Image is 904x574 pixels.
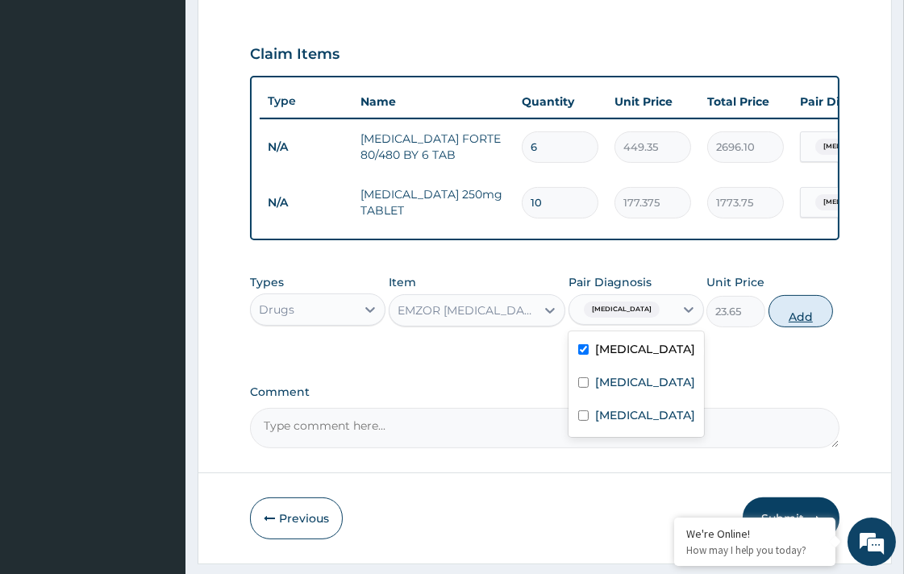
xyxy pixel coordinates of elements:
img: d_794563401_company_1708531726252_794563401 [30,81,65,121]
textarea: Type your message and hit 'Enter' [8,393,307,450]
p: How may I help you today? [686,543,823,557]
label: [MEDICAL_DATA] [595,341,695,357]
span: [MEDICAL_DATA] [584,302,660,318]
th: Quantity [514,85,606,118]
div: Chat with us now [84,90,271,111]
button: Previous [250,497,343,539]
div: Minimize live chat window [265,8,303,47]
td: [MEDICAL_DATA] 250mg TABLET [352,178,514,227]
th: Name [352,85,514,118]
td: N/A [260,188,352,218]
th: Unit Price [606,85,699,118]
th: Total Price [699,85,792,118]
label: Item [389,274,416,290]
label: Pair Diagnosis [569,274,652,290]
span: [MEDICAL_DATA] [815,194,891,210]
label: Types [250,276,284,289]
label: Comment [250,385,839,399]
div: We're Online! [686,526,823,541]
button: Add [769,295,833,327]
span: [MEDICAL_DATA] [815,139,891,155]
label: [MEDICAL_DATA] [595,407,695,423]
th: Type [260,86,352,116]
div: EMZOR [MEDICAL_DATA] 500mg [398,302,537,318]
label: [MEDICAL_DATA] [595,374,695,390]
td: [MEDICAL_DATA] FORTE 80/480 BY 6 TAB [352,123,514,171]
label: Unit Price [706,274,764,290]
h3: Claim Items [250,46,340,64]
td: N/A [260,132,352,162]
div: Drugs [259,302,294,318]
span: We're online! [94,180,223,343]
button: Submit [743,497,839,539]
